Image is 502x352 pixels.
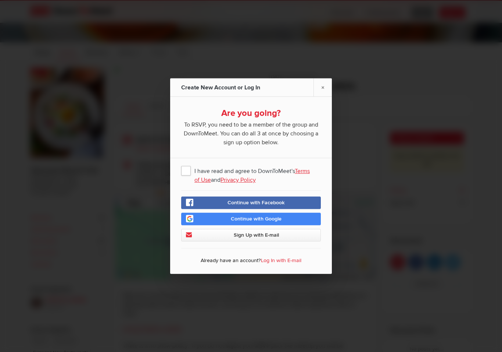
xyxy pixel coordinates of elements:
span: Continue with Facebook [227,200,285,206]
span: To RSVP, you need to be a member of the group and DownToMeet. You can do all 3 at once by choosin... [181,119,321,147]
a: Continue with Google [181,213,321,225]
div: Create New Account or Log In [181,78,262,97]
span: I have read and agree to DownToMeet's and [181,164,321,177]
a: Log In with E-mail [261,257,301,264]
div: Are you going? [181,108,321,119]
p: Already have an account? [181,255,321,268]
a: Terms of Use [194,168,310,184]
a: Continue with Facebook [181,197,321,209]
span: Continue with Google [231,216,282,222]
a: Privacy Policy [220,176,256,184]
span: Sign Up with E-mail [234,232,279,238]
a: × [313,78,332,96]
a: Sign Up with E-mail [181,229,321,242]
